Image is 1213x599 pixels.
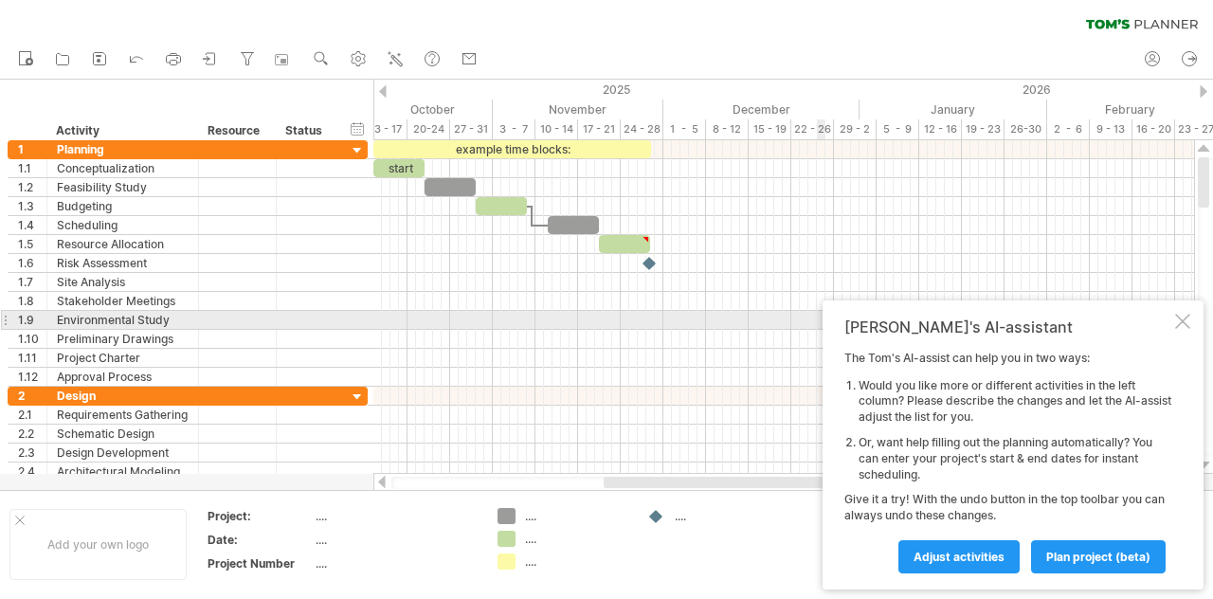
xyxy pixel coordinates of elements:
[316,532,475,548] div: ....
[621,119,663,139] div: 24 - 28
[407,119,450,139] div: 20-24
[791,119,834,139] div: 22 - 26
[706,119,749,139] div: 8 - 12
[316,555,475,572] div: ....
[1090,119,1132,139] div: 9 - 13
[18,140,46,158] div: 1
[57,349,189,367] div: Project Charter
[1047,119,1090,139] div: 2 - 6
[18,254,46,272] div: 1.6
[297,100,493,119] div: October 2025
[57,159,189,177] div: Conceptualization
[18,425,46,443] div: 2.2
[1005,119,1047,139] div: 26-30
[57,368,189,386] div: Approval Process
[914,550,1005,564] span: Adjust activities
[860,100,1047,119] div: January 2026
[208,555,312,572] div: Project Number
[18,159,46,177] div: 1.1
[208,532,312,548] div: Date:
[57,425,189,443] div: Schematic Design
[1031,540,1166,573] a: plan project (beta)
[962,119,1005,139] div: 19 - 23
[57,235,189,253] div: Resource Allocation
[57,216,189,234] div: Scheduling
[898,540,1020,573] a: Adjust activities
[57,311,189,329] div: Environmental Study
[1132,119,1175,139] div: 16 - 20
[1046,550,1150,564] span: plan project (beta)
[9,509,187,580] div: Add your own logo
[56,121,188,140] div: Activity
[18,444,46,462] div: 2.3
[373,140,651,158] div: example time blocks:
[208,121,265,140] div: Resource
[525,508,628,524] div: ....
[57,463,189,481] div: Architectural Modeling
[859,435,1171,482] li: Or, want help filling out the planning automatically? You can enter your project's start & end da...
[57,197,189,215] div: Budgeting
[18,311,46,329] div: 1.9
[57,406,189,424] div: Requirements Gathering
[834,119,877,139] div: 29 - 2
[859,378,1171,426] li: Would you like more or different activities in the left column? Please describe the changes and l...
[57,273,189,291] div: Site Analysis
[919,119,962,139] div: 12 - 16
[57,330,189,348] div: Preliminary Drawings
[535,119,578,139] div: 10 - 14
[749,119,791,139] div: 15 - 19
[316,508,475,524] div: ....
[285,121,327,140] div: Status
[208,508,312,524] div: Project:
[18,197,46,215] div: 1.3
[578,119,621,139] div: 17 - 21
[18,273,46,291] div: 1.7
[57,254,189,272] div: Risk Assessment
[844,318,1171,336] div: [PERSON_NAME]'s AI-assistant
[18,330,46,348] div: 1.10
[663,100,860,119] div: December 2025
[844,351,1171,572] div: The Tom's AI-assist can help you in two ways: Give it a try! With the undo button in the top tool...
[493,100,663,119] div: November 2025
[57,178,189,196] div: Feasibility Study
[18,387,46,405] div: 2
[450,119,493,139] div: 27 - 31
[525,554,628,570] div: ....
[18,216,46,234] div: 1.4
[493,119,535,139] div: 3 - 7
[18,368,46,386] div: 1.12
[57,140,189,158] div: Planning
[18,178,46,196] div: 1.2
[18,406,46,424] div: 2.1
[18,235,46,253] div: 1.5
[18,349,46,367] div: 1.11
[365,119,407,139] div: 13 - 17
[57,387,189,405] div: Design
[18,463,46,481] div: 2.4
[663,119,706,139] div: 1 - 5
[57,444,189,462] div: Design Development
[18,292,46,310] div: 1.8
[57,292,189,310] div: Stakeholder Meetings
[373,159,425,177] div: start
[877,119,919,139] div: 5 - 9
[675,508,778,524] div: ....
[525,531,628,547] div: ....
